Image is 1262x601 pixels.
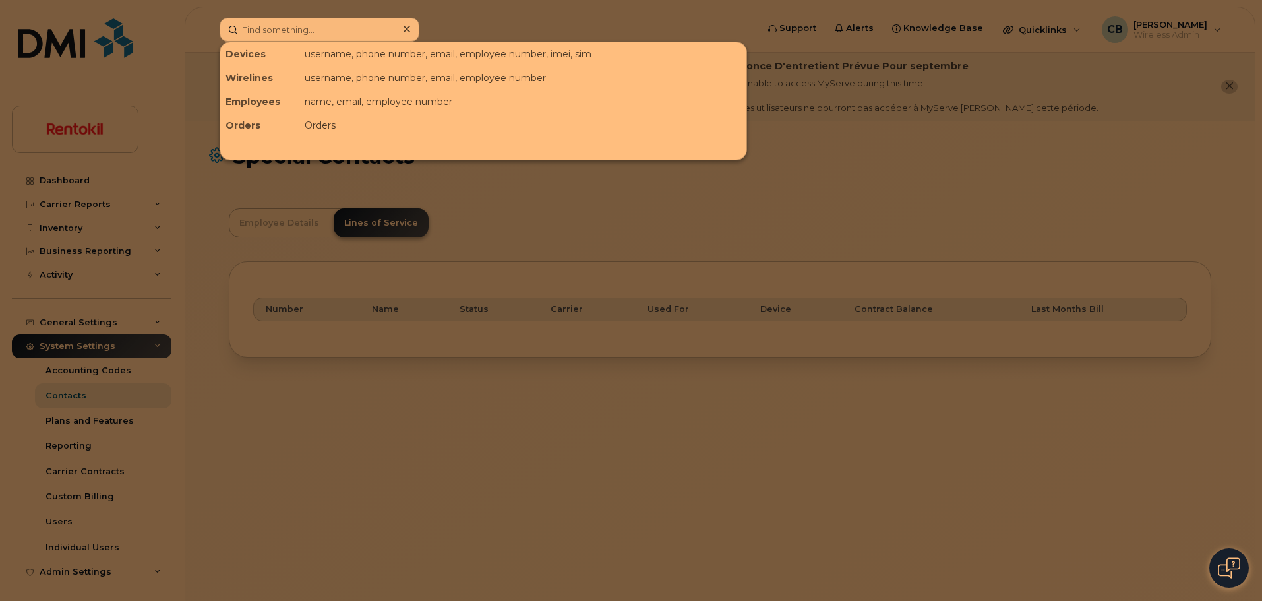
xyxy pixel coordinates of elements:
[220,113,299,137] div: Orders
[220,42,299,66] div: Devices
[299,42,746,66] div: username, phone number, email, employee number, imei, sim
[220,66,299,90] div: Wirelines
[1218,557,1240,579] img: Open chat
[299,66,746,90] div: username, phone number, email, employee number
[299,90,746,113] div: name, email, employee number
[299,113,746,137] div: Orders
[220,90,299,113] div: Employees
